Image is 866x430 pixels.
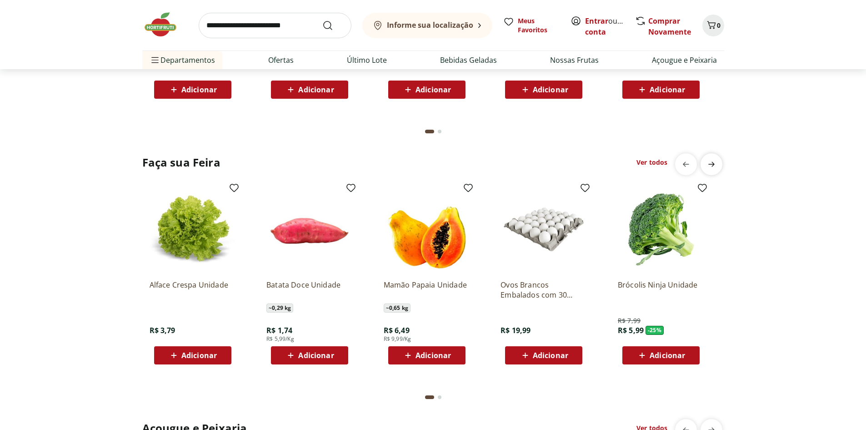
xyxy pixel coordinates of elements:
[142,11,188,38] img: Hortifruti
[199,13,351,38] input: search
[154,81,231,99] button: Adicionar
[150,325,175,335] span: R$ 3,79
[622,81,700,99] button: Adicionar
[150,49,160,71] button: Menu
[266,325,292,335] span: R$ 1,74
[384,280,470,300] a: Mamão Papaia Unidade
[505,81,582,99] button: Adicionar
[415,86,451,93] span: Adicionar
[585,16,635,37] a: Criar conta
[436,386,443,408] button: Go to page 2 from fs-carousel
[423,386,436,408] button: Current page from fs-carousel
[150,186,236,273] img: Alface Crespa Unidade
[533,86,568,93] span: Adicionar
[436,121,443,142] button: Go to page 2 from fs-carousel
[701,153,722,175] button: next
[415,352,451,359] span: Adicionar
[533,352,568,359] span: Adicionar
[347,55,387,66] a: Último Lote
[622,346,700,364] button: Adicionar
[150,49,215,71] span: Departamentos
[440,55,497,66] a: Bebidas Geladas
[266,335,294,343] span: R$ 5,99/Kg
[387,20,473,30] b: Informe sua localização
[384,186,470,273] img: Mamão Papaia Unidade
[384,335,411,343] span: R$ 9,99/Kg
[550,55,599,66] a: Nossas Frutas
[384,325,410,335] span: R$ 6,49
[585,15,626,37] span: ou
[268,55,294,66] a: Ofertas
[271,346,348,364] button: Adicionar
[702,15,724,36] button: Carrinho
[648,16,691,37] a: Comprar Novamente
[271,81,348,99] button: Adicionar
[675,153,697,175] button: previous
[501,186,587,273] img: Ovos Brancos Embalados com 30 unidades
[181,86,217,93] span: Adicionar
[505,346,582,364] button: Adicionar
[618,186,704,273] img: Brócolis Ninja Unidade
[388,81,466,99] button: Adicionar
[388,346,466,364] button: Adicionar
[154,346,231,364] button: Adicionar
[650,86,685,93] span: Adicionar
[650,352,685,359] span: Adicionar
[585,16,608,26] a: Entrar
[298,86,334,93] span: Adicionar
[423,121,436,142] button: Current page from fs-carousel
[518,16,560,35] span: Meus Favoritos
[181,352,217,359] span: Adicionar
[384,304,410,313] span: ~ 0,65 kg
[266,304,293,313] span: ~ 0,29 kg
[501,325,531,335] span: R$ 19,99
[646,326,664,335] span: - 25 %
[150,280,236,300] a: Alface Crespa Unidade
[618,325,644,335] span: R$ 5,99
[636,158,667,167] a: Ver todos
[501,280,587,300] a: Ovos Brancos Embalados com 30 unidades
[322,20,344,31] button: Submit Search
[503,16,560,35] a: Meus Favoritos
[362,13,492,38] button: Informe sua localização
[618,316,641,325] span: R$ 7,99
[266,186,353,273] img: Batata Doce Unidade
[717,21,721,30] span: 0
[618,280,704,300] a: Brócolis Ninja Unidade
[142,155,220,170] h2: Faça sua Feira
[652,55,717,66] a: Açougue e Peixaria
[266,280,353,300] a: Batata Doce Unidade
[298,352,334,359] span: Adicionar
